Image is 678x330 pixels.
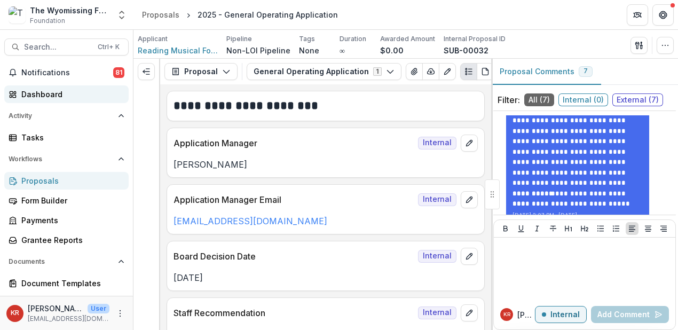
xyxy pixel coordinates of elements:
p: [PERSON_NAME] [28,303,83,314]
div: The Wyomissing Foundation [30,5,110,16]
div: Grantee Reports [21,234,120,246]
div: Ctrl + K [96,41,122,53]
button: PDF view [477,63,494,80]
div: Dashboard [21,89,120,100]
p: Awarded Amount [380,34,435,44]
button: Strike [547,222,559,235]
button: Partners [627,4,648,26]
button: More [114,307,127,320]
button: edit [461,135,478,152]
span: Internal [418,307,456,319]
div: Karen Rightmire [11,310,19,317]
button: Bullet List [594,222,607,235]
a: [EMAIL_ADDRESS][DOMAIN_NAME] [174,216,327,226]
span: Internal ( 0 ) [558,93,608,106]
a: Tasks [4,129,129,146]
p: [EMAIL_ADDRESS][DOMAIN_NAME] [28,314,109,324]
div: Tasks [21,132,120,143]
button: Heading 2 [578,222,591,235]
div: Proposals [21,175,120,186]
a: Proposals [138,7,184,22]
p: Application Manager Email [174,193,414,206]
p: Internal Proposal ID [444,34,506,44]
button: Edit as form [439,63,456,80]
a: Proposals [4,172,129,190]
button: edit [461,191,478,208]
div: Karen Rightmire [503,312,510,317]
p: Application Manager [174,137,414,150]
p: Staff Recommendation [174,307,414,319]
span: Documents [9,258,114,265]
button: Underline [515,222,527,235]
p: $0.00 [380,45,404,56]
button: Plaintext view [460,63,477,80]
button: Open Documents [4,253,129,270]
span: Notifications [21,68,113,77]
button: edit [461,304,478,321]
button: Heading 1 [562,222,575,235]
img: The Wyomissing Foundation [9,6,26,23]
span: Workflows [9,155,114,163]
button: Add Comment [591,306,669,323]
button: View Attached Files [406,63,423,80]
div: Form Builder [21,195,120,206]
div: Document Templates [21,278,120,289]
a: Document Templates [4,274,129,292]
button: Open entity switcher [114,4,129,26]
span: Internal [418,250,456,263]
button: Proposal [164,63,238,80]
div: 2025 - General Operating Application [198,9,338,20]
button: Open Activity [4,107,129,124]
a: Dashboard [4,85,129,103]
p: Duration [340,34,366,44]
p: [DATE] [174,271,478,284]
button: Expand left [138,63,155,80]
span: All ( 7 ) [524,93,554,106]
p: Tags [299,34,315,44]
span: Foundation [30,16,65,26]
p: Filter: [498,93,520,106]
p: [PERSON_NAME] [174,158,478,171]
p: Pipeline [226,34,252,44]
p: [DATE] 2:07 PM • [DATE] [513,211,643,219]
p: [PERSON_NAME] [517,309,535,320]
button: Align Right [657,222,670,235]
p: ∞ [340,45,345,56]
button: edit [461,248,478,265]
p: Internal [550,310,580,319]
button: Proposal Comments [491,59,601,85]
p: SUB-00032 [444,45,488,56]
span: Internal [418,193,456,206]
button: Internal [535,306,587,323]
span: Internal [418,137,456,150]
div: Payments [21,215,120,226]
p: Board Decision Date [174,250,414,263]
button: Search... [4,38,129,56]
div: Proposals [142,9,179,20]
p: Non-LOI Pipeline [226,45,290,56]
button: Notifications81 [4,64,129,81]
a: Form Builder [4,192,129,209]
a: Payments [4,211,129,229]
button: Italicize [531,222,543,235]
p: None [299,45,319,56]
button: Align Left [626,222,638,235]
span: Search... [24,43,91,52]
span: 7 [584,67,588,75]
nav: breadcrumb [138,7,342,22]
p: User [88,304,109,313]
span: Activity [9,112,114,120]
a: Reading Musical Foundation [138,45,218,56]
span: External ( 7 ) [612,93,663,106]
button: Align Center [642,222,655,235]
a: Grantee Reports [4,231,129,249]
span: 81 [113,67,124,78]
button: Get Help [652,4,674,26]
button: Ordered List [610,222,622,235]
p: Applicant [138,34,168,44]
button: Bold [499,222,512,235]
button: General Operating Application1 [247,63,401,80]
button: Open Workflows [4,151,129,168]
